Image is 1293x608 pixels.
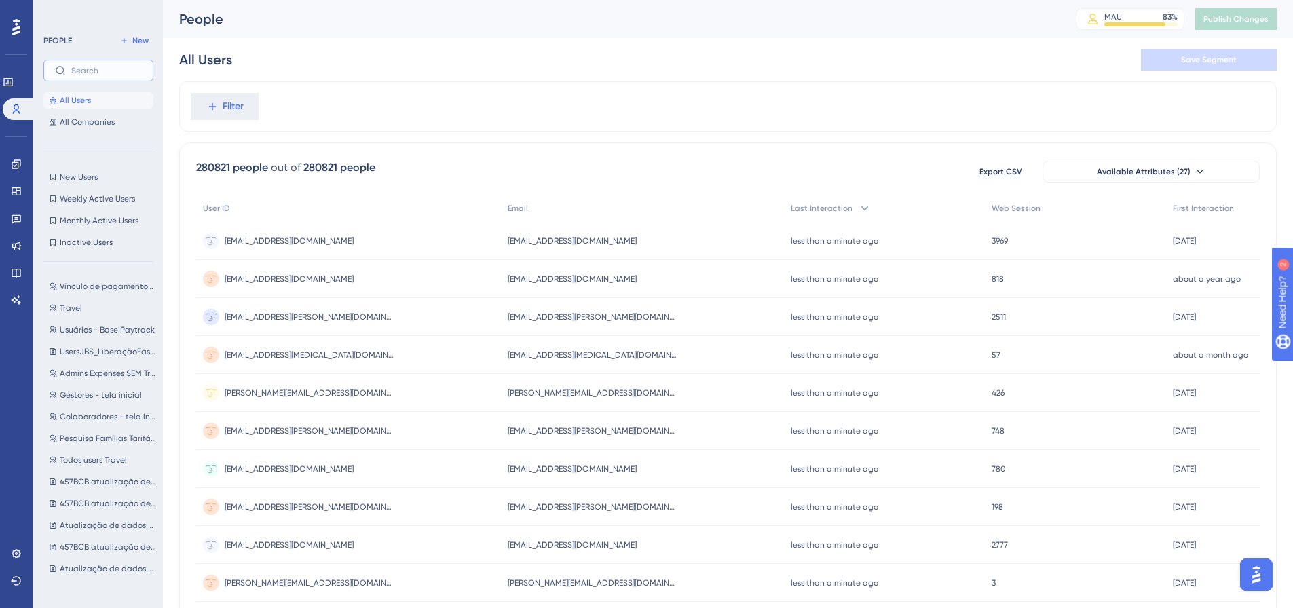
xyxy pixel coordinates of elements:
button: Available Attributes (27) [1043,161,1260,183]
span: [EMAIL_ADDRESS][PERSON_NAME][DOMAIN_NAME] [225,311,394,322]
span: 3969 [992,235,1008,246]
button: Monthly Active Users [43,212,153,229]
span: [EMAIL_ADDRESS][MEDICAL_DATA][DOMAIN_NAME] [508,349,677,360]
span: [EMAIL_ADDRESS][DOMAIN_NAME] [508,539,637,550]
span: [EMAIL_ADDRESS][PERSON_NAME][DOMAIN_NAME] [225,425,394,436]
span: Save Segment [1181,54,1237,65]
span: [PERSON_NAME][EMAIL_ADDRESS][DOMAIN_NAME][PERSON_NAME] [508,577,677,588]
span: Atualização de dados 457BCB Onda 1 [60,563,156,574]
input: Search [71,66,142,75]
span: [EMAIL_ADDRESS][PERSON_NAME][DOMAIN_NAME] [508,501,677,512]
button: Weekly Active Users [43,191,153,207]
div: 280821 people [303,159,375,176]
span: 457BCB atualização de dados onda 1 [60,541,156,552]
span: All Users [60,95,91,106]
time: less than a minute ago [791,464,878,474]
button: Pesquisa Famílias Tarifárias [43,430,162,446]
span: 818 [992,273,1004,284]
span: [EMAIL_ADDRESS][DOMAIN_NAME] [225,273,354,284]
button: New Users [43,169,153,185]
span: [EMAIL_ADDRESS][PERSON_NAME][DOMAIN_NAME] [508,425,677,436]
button: Todos users Travel [43,452,162,468]
time: [DATE] [1173,464,1196,474]
span: [EMAIL_ADDRESS][PERSON_NAME][DOMAIN_NAME] [508,311,677,322]
time: less than a minute ago [791,350,878,360]
span: Pesquisa Famílias Tarifárias [60,433,156,444]
span: Export CSV [979,166,1022,177]
span: Email [508,203,528,214]
span: New Users [60,172,98,183]
button: Filter [191,93,259,120]
time: [DATE] [1173,578,1196,588]
span: Filter [223,98,244,115]
span: Weekly Active Users [60,193,135,204]
time: less than a minute ago [791,426,878,436]
span: [EMAIL_ADDRESS][MEDICAL_DATA][DOMAIN_NAME] [225,349,394,360]
span: 198 [992,501,1003,512]
time: [DATE] [1173,502,1196,512]
iframe: UserGuiding AI Assistant Launcher [1236,554,1277,595]
button: Admins Expenses SEM Travel [43,365,162,381]
time: about a year ago [1173,274,1241,284]
time: [DATE] [1173,540,1196,550]
span: [EMAIL_ADDRESS][DOMAIN_NAME] [508,235,637,246]
span: Atualização de dados onda 2 [60,520,156,531]
time: [DATE] [1173,388,1196,398]
span: Last Interaction [791,203,852,214]
time: less than a minute ago [791,502,878,512]
span: [PERSON_NAME][EMAIL_ADDRESS][DOMAIN_NAME] [225,387,394,398]
button: UsersJBS_LiberaçãoFase1 [43,343,162,360]
div: 83 % [1163,12,1178,22]
time: [DATE] [1173,426,1196,436]
button: Usuários - Base Paytrack [43,322,162,338]
time: less than a minute ago [791,388,878,398]
time: less than a minute ago [791,312,878,322]
div: out of [271,159,301,176]
span: Admins Expenses SEM Travel [60,368,156,379]
span: Colaboradores - tela inicial [60,411,156,422]
div: 280821 people [196,159,268,176]
span: Publish Changes [1203,14,1269,24]
span: [EMAIL_ADDRESS][DOMAIN_NAME] [225,463,354,474]
button: Publish Changes [1195,8,1277,30]
button: New [115,33,153,49]
button: 457BCB atualização de dados onda 1 atualizada [43,495,162,512]
span: Travel [60,303,82,313]
span: 748 [992,425,1005,436]
button: Atualização de dados onda 2 [43,517,162,533]
button: 457BCB atualização de dados onda 2 atualizada [43,474,162,490]
span: [PERSON_NAME][EMAIL_ADDRESS][DOMAIN_NAME][PERSON_NAME] [225,577,394,588]
time: less than a minute ago [791,578,878,588]
button: Travel [43,300,162,316]
span: [EMAIL_ADDRESS][DOMAIN_NAME] [508,273,637,284]
span: User ID [203,203,230,214]
span: 2777 [992,539,1008,550]
button: All Users [43,92,153,109]
button: Inactive Users [43,234,153,250]
span: [EMAIL_ADDRESS][DOMAIN_NAME] [225,539,354,550]
span: 2511 [992,311,1006,322]
span: Todos users Travel [60,455,127,465]
span: New [132,35,149,46]
span: Available Attributes (27) [1097,166,1191,177]
button: All Companies [43,114,153,130]
span: Usuários - Base Paytrack [60,324,155,335]
span: [PERSON_NAME][EMAIL_ADDRESS][DOMAIN_NAME] [508,387,677,398]
button: Save Segment [1141,49,1277,71]
div: PEOPLE [43,35,72,46]
span: 780 [992,463,1006,474]
time: [DATE] [1173,236,1196,246]
span: Need Help? [32,3,85,20]
span: [EMAIL_ADDRESS][PERSON_NAME][DOMAIN_NAME] [225,501,394,512]
span: 457BCB atualização de dados onda 1 atualizada [60,498,156,509]
time: less than a minute ago [791,236,878,246]
time: less than a minute ago [791,540,878,550]
button: Gestores - tela inicial [43,387,162,403]
div: MAU [1104,12,1122,22]
time: less than a minute ago [791,274,878,284]
div: 2 [94,7,98,18]
span: Inactive Users [60,237,113,248]
div: All Users [179,50,232,69]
